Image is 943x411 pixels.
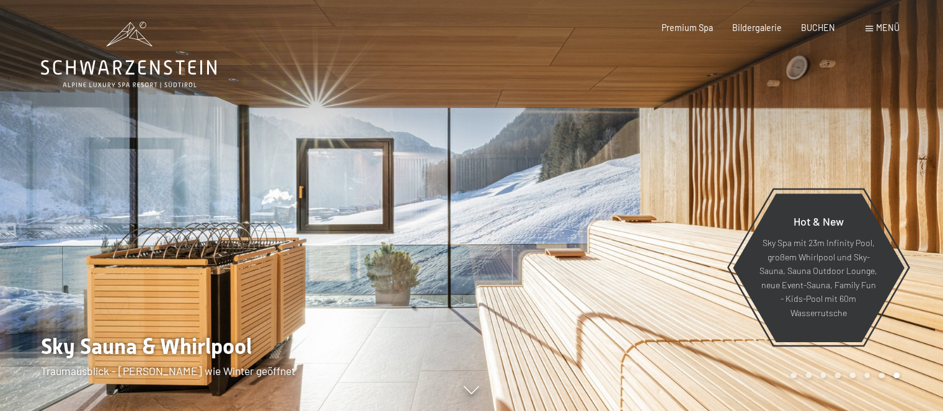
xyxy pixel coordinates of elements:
[879,373,885,379] div: Carousel Page 7
[786,373,899,379] div: Carousel Pagination
[864,373,870,379] div: Carousel Page 6
[849,373,856,379] div: Carousel Page 5
[805,373,812,379] div: Carousel Page 2
[759,237,877,320] p: Sky Spa mit 23m Infinity Pool, großem Whirlpool und Sky-Sauna, Sauna Outdoor Lounge, neue Event-S...
[790,373,797,379] div: Carousel Page 1
[835,373,841,379] div: Carousel Page 4
[893,373,900,379] div: Carousel Page 8 (Current Slide)
[801,22,835,33] a: BUCHEN
[876,22,900,33] span: Menü
[732,193,905,343] a: Hot & New Sky Spa mit 23m Infinity Pool, großem Whirlpool und Sky-Sauna, Sauna Outdoor Lounge, ne...
[732,22,782,33] a: Bildergalerie
[793,214,843,228] span: Hot & New
[820,373,826,379] div: Carousel Page 3
[662,22,713,33] a: Premium Spa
